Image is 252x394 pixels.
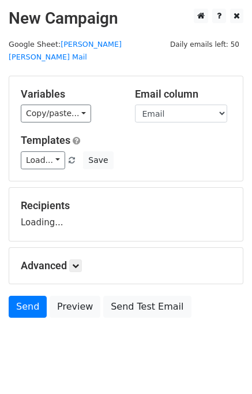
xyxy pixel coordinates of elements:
[135,88,232,101] h5: Email column
[9,9,243,28] h2: New Campaign
[21,134,70,146] a: Templates
[21,199,231,229] div: Loading...
[83,151,113,169] button: Save
[103,296,191,318] a: Send Test Email
[166,40,243,49] a: Daily emails left: 50
[9,40,122,62] a: [PERSON_NAME] [PERSON_NAME] Mail
[9,40,122,62] small: Google Sheet:
[21,105,91,122] a: Copy/paste...
[166,38,243,51] span: Daily emails left: 50
[50,296,100,318] a: Preview
[9,296,47,318] a: Send
[21,199,231,212] h5: Recipients
[21,88,118,101] h5: Variables
[21,151,65,169] a: Load...
[21,259,231,272] h5: Advanced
